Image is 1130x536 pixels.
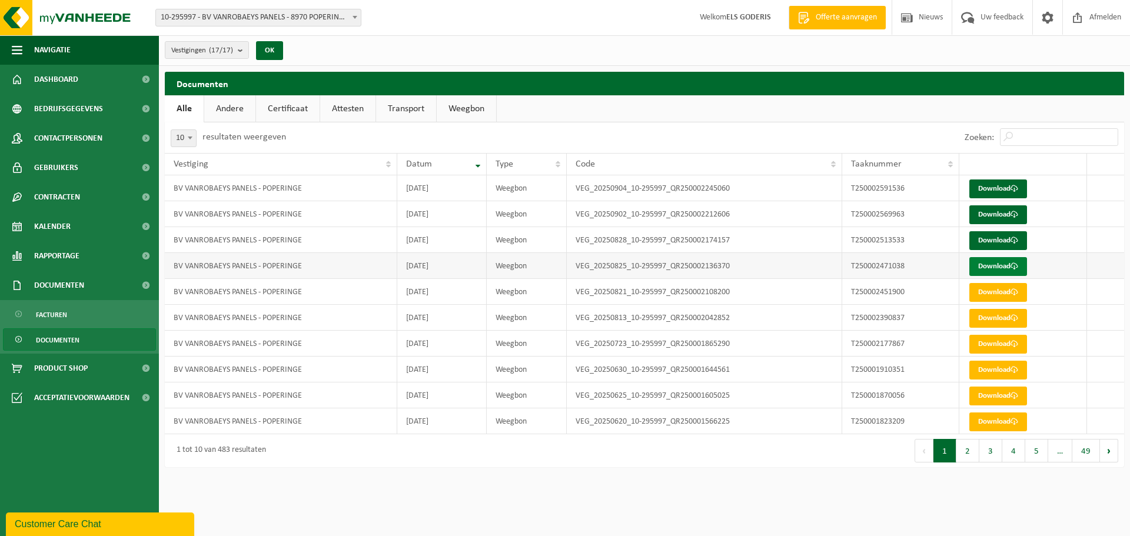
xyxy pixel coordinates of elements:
label: resultaten weergeven [202,132,286,142]
td: VEG_20250828_10-295997_QR250002174157 [567,227,842,253]
td: [DATE] [397,279,487,305]
a: Weegbon [437,95,496,122]
td: VEG_20250620_10-295997_QR250001566225 [567,408,842,434]
td: [DATE] [397,357,487,382]
td: VEG_20250813_10-295997_QR250002042852 [567,305,842,331]
td: T250002390837 [842,305,960,331]
td: T250002569963 [842,201,960,227]
button: 5 [1025,439,1048,462]
a: Andere [204,95,255,122]
td: VEG_20250821_10-295997_QR250002108200 [567,279,842,305]
span: Type [496,159,513,169]
button: 2 [956,439,979,462]
a: Download [969,335,1027,354]
a: Download [969,412,1027,431]
td: Weegbon [487,201,567,227]
a: Download [969,309,1027,328]
button: Previous [915,439,933,462]
td: BV VANROBAEYS PANELS - POPERINGE [165,279,397,305]
span: 10 [171,129,197,147]
td: [DATE] [397,227,487,253]
a: Download [969,205,1027,224]
span: Documenten [34,271,84,300]
span: Offerte aanvragen [813,12,880,24]
td: T250002451900 [842,279,960,305]
a: Download [969,257,1027,276]
span: Code [576,159,595,169]
iframe: chat widget [6,510,197,536]
a: Download [969,179,1027,198]
a: Attesten [320,95,375,122]
a: Transport [376,95,436,122]
a: Facturen [3,303,156,325]
td: BV VANROBAEYS PANELS - POPERINGE [165,331,397,357]
h2: Documenten [165,72,1124,95]
a: Download [969,231,1027,250]
td: BV VANROBAEYS PANELS - POPERINGE [165,408,397,434]
span: … [1048,439,1072,462]
td: Weegbon [487,253,567,279]
td: T250002513533 [842,227,960,253]
span: Vestiging [174,159,208,169]
td: T250001870056 [842,382,960,408]
td: T250001823209 [842,408,960,434]
a: Certificaat [256,95,320,122]
span: Product Shop [34,354,88,383]
span: Documenten [36,329,79,351]
span: Dashboard [34,65,78,94]
td: BV VANROBAEYS PANELS - POPERINGE [165,382,397,408]
td: Weegbon [487,279,567,305]
td: T250002591536 [842,175,960,201]
td: BV VANROBAEYS PANELS - POPERINGE [165,201,397,227]
td: BV VANROBAEYS PANELS - POPERINGE [165,357,397,382]
td: [DATE] [397,253,487,279]
span: Navigatie [34,35,71,65]
span: Acceptatievoorwaarden [34,383,129,412]
td: VEG_20250825_10-295997_QR250002136370 [567,253,842,279]
td: [DATE] [397,175,487,201]
span: 10 [171,130,196,147]
span: 10-295997 - BV VANROBAEYS PANELS - 8970 POPERINGE, BENELUXLAAN 12 [156,9,361,26]
button: 3 [979,439,1002,462]
button: 49 [1072,439,1100,462]
td: BV VANROBAEYS PANELS - POPERINGE [165,175,397,201]
a: Offerte aanvragen [789,6,886,29]
td: [DATE] [397,305,487,331]
span: Bedrijfsgegevens [34,94,103,124]
td: VEG_20250723_10-295997_QR250001865290 [567,331,842,357]
span: Kalender [34,212,71,241]
td: [DATE] [397,408,487,434]
button: Next [1100,439,1118,462]
td: VEG_20250904_10-295997_QR250002245060 [567,175,842,201]
a: Download [969,283,1027,302]
td: [DATE] [397,331,487,357]
td: VEG_20250902_10-295997_QR250002212606 [567,201,842,227]
td: Weegbon [487,408,567,434]
td: Weegbon [487,305,567,331]
div: 1 tot 10 van 483 resultaten [171,440,266,461]
span: Datum [406,159,432,169]
td: BV VANROBAEYS PANELS - POPERINGE [165,305,397,331]
button: OK [256,41,283,60]
td: Weegbon [487,175,567,201]
td: BV VANROBAEYS PANELS - POPERINGE [165,227,397,253]
button: 4 [1002,439,1025,462]
count: (17/17) [209,46,233,54]
span: Gebruikers [34,153,78,182]
td: T250002471038 [842,253,960,279]
td: Weegbon [487,331,567,357]
td: Weegbon [487,357,567,382]
td: [DATE] [397,201,487,227]
button: Vestigingen(17/17) [165,41,249,59]
span: Facturen [36,304,67,326]
span: Vestigingen [171,42,233,59]
a: Documenten [3,328,156,351]
span: Rapportage [34,241,79,271]
td: T250002177867 [842,331,960,357]
strong: ELS GODERIS [726,13,771,22]
label: Zoeken: [965,133,994,142]
button: 1 [933,439,956,462]
a: Alle [165,95,204,122]
td: [DATE] [397,382,487,408]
